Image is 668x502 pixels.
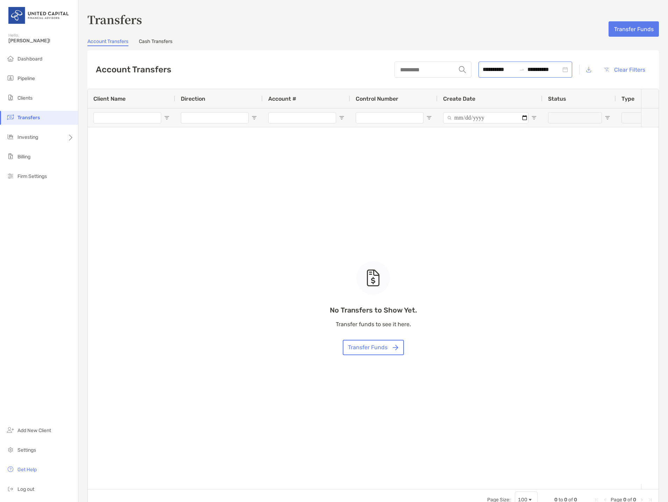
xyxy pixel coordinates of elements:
[17,428,51,433] span: Add New Client
[6,485,15,493] img: logout icon
[6,54,15,63] img: dashboard icon
[6,465,15,473] img: get-help icon
[609,21,659,37] button: Transfer Funds
[6,93,15,102] img: clients icon
[393,345,398,350] img: button icon
[17,56,42,62] span: Dashboard
[8,38,74,44] span: [PERSON_NAME]!
[17,115,40,121] span: Transfers
[6,172,15,180] img: firm-settings icon
[519,67,525,72] span: to
[598,62,651,77] button: Clear Filters
[8,3,70,28] img: United Capital Logo
[17,447,36,453] span: Settings
[87,11,659,27] h3: Transfers
[330,306,417,315] p: No Transfers to Show Yet.
[17,154,30,160] span: Billing
[6,152,15,160] img: billing icon
[519,67,525,72] span: swap-right
[139,38,172,46] a: Cash Transfers
[87,38,128,46] a: Account Transfers
[330,320,417,329] p: Transfer funds to see it here.
[6,445,15,454] img: settings icon
[17,95,33,101] span: Clients
[6,426,15,434] img: add_new_client icon
[459,66,466,73] img: input icon
[17,76,35,81] span: Pipeline
[343,340,404,355] button: Transfer Funds
[17,134,38,140] span: Investing
[366,270,380,286] img: empty state icon
[17,173,47,179] span: Firm Settings
[604,67,609,72] img: button icon
[17,467,37,473] span: Get Help
[6,132,15,141] img: investing icon
[96,65,171,74] h2: Account Transfers
[17,486,34,492] span: Log out
[6,74,15,82] img: pipeline icon
[6,113,15,121] img: transfers icon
